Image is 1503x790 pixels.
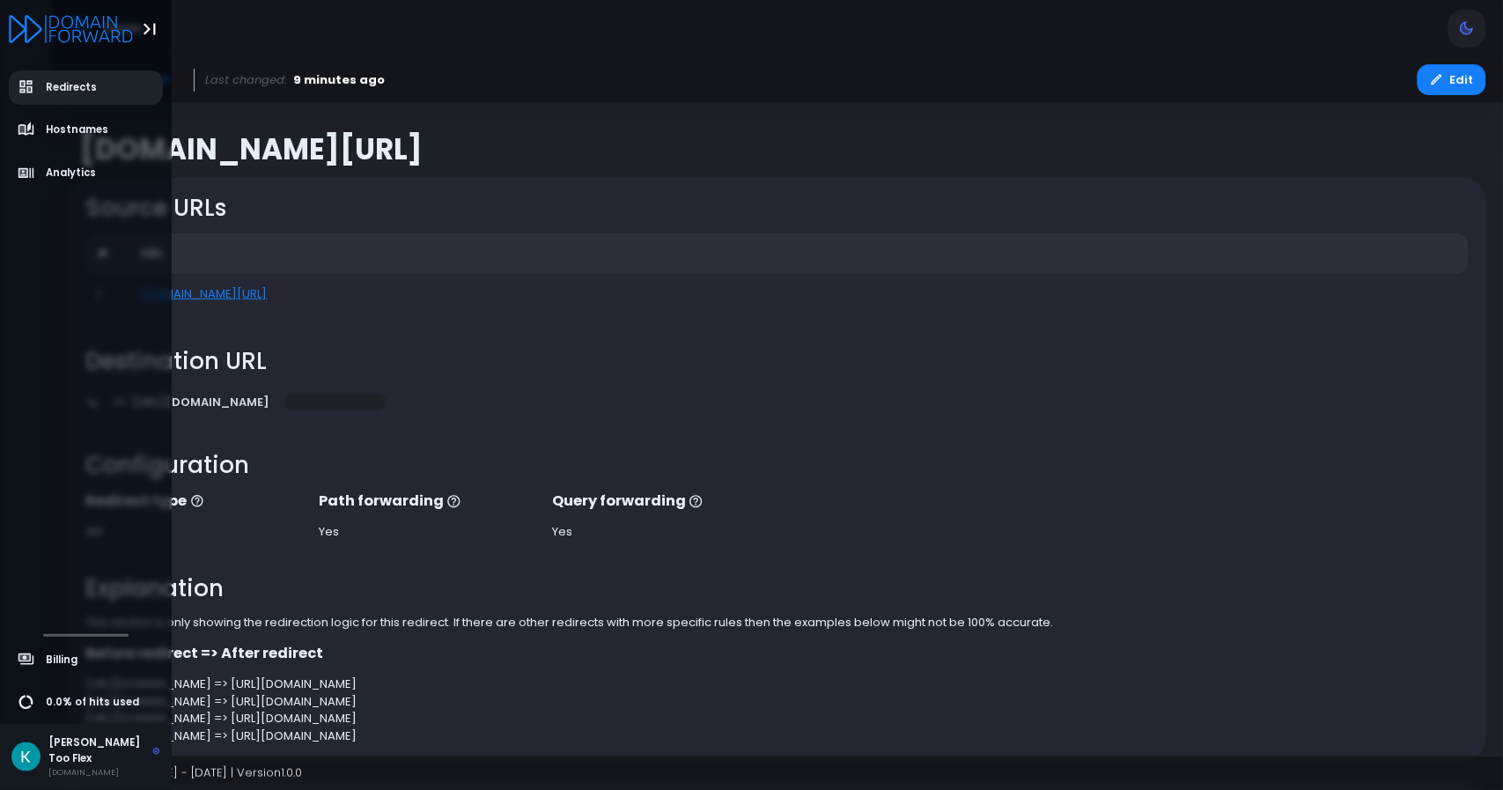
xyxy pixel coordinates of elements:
div: [URL][DOMAIN_NAME] => [URL][DOMAIN_NAME] [86,693,1470,711]
a: 0.0% of hits used [9,685,164,720]
div: Yes [319,523,534,541]
a: Analytics [9,156,164,190]
span: Billing [46,653,77,668]
span: Last changed: [206,71,288,89]
img: Avatar [11,742,41,772]
h2: Explanation [86,575,1470,602]
span: 9 minutes ago [293,71,385,89]
a: [URL][DOMAIN_NAME] [100,387,283,417]
a: Redirects [9,70,164,105]
a: Hostnames [9,113,164,147]
div: [DOMAIN_NAME] [48,766,160,779]
th: URL [130,233,1470,274]
p: Before redirect => After redirect [86,643,1470,664]
span: Analytics [46,166,96,181]
span: Hostnames [46,122,108,137]
button: Toggle Aside [133,12,166,46]
span: Copyright © [DATE] - [DATE] | Version 1.0.0 [69,764,302,781]
h2: Destination URL [86,348,1470,375]
a: [DOMAIN_NAME][URL] [142,285,268,302]
div: [PERSON_NAME] Too Flex [48,735,160,766]
div: [URL][DOMAIN_NAME] => [URL][DOMAIN_NAME] [86,676,1470,693]
p: Redirect type [86,491,302,512]
span: Redirects [46,80,97,95]
p: Path forwarding [319,491,534,512]
a: Logo [9,16,133,40]
p: This section is only showing the redirection logic for this redirect. If there are other redirect... [86,614,1470,631]
p: Query forwarding [552,491,768,512]
button: Edit [1418,64,1486,95]
div: Yes [552,523,768,541]
h2: Source URLs [86,195,1470,222]
div: [URL][DOMAIN_NAME] => [URL][DOMAIN_NAME] [86,710,1470,727]
div: 301 [86,523,302,541]
div: [URL][DOMAIN_NAME] => [URL][DOMAIN_NAME] [86,727,1470,745]
a: Billing [9,643,164,677]
h2: Configuration [86,452,1470,479]
span: [DOMAIN_NAME][URL] [80,132,423,166]
span: 0.0% of hits used [46,695,139,710]
span: Status unknown [284,395,387,412]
